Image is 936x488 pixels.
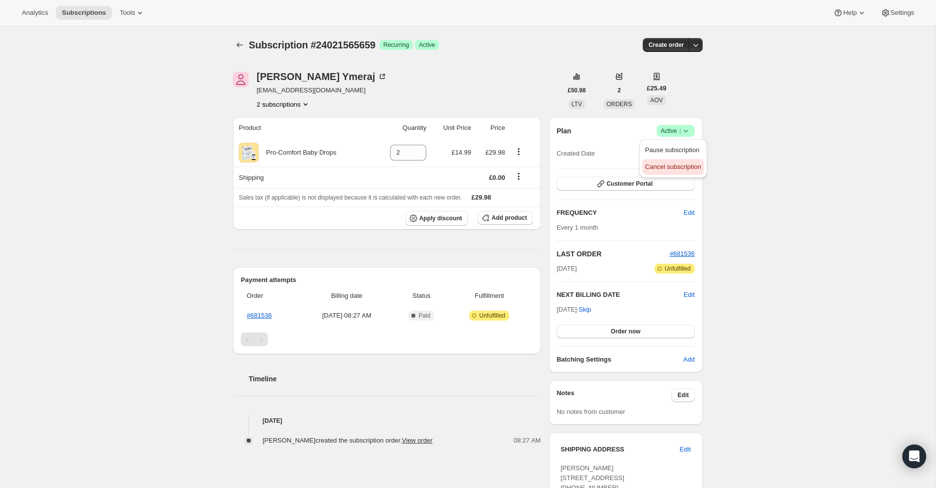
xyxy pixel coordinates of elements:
span: Tools [120,9,135,17]
span: Unfulfilled [479,312,505,320]
span: Create order [649,41,684,49]
span: Every 1 month [557,224,598,231]
th: Order [241,285,299,307]
button: Add [677,352,701,367]
button: Subscriptions [233,38,247,52]
span: [DATE] · [557,306,591,313]
span: Subscriptions [62,9,106,17]
span: [DATE] · 08:27 AM [302,311,391,321]
button: Settings [875,6,920,20]
span: Skip [579,305,591,315]
span: Billing date [302,291,391,301]
span: Edit [677,391,689,399]
span: [PERSON_NAME] created the subscription order. [263,437,433,444]
button: Skip [573,302,597,318]
span: Active [419,41,435,49]
span: Edit [680,445,691,454]
button: Edit [674,442,697,457]
span: Edit [684,208,695,218]
button: Product actions [511,146,527,157]
span: 2 [618,86,621,94]
button: Tools [114,6,151,20]
button: Edit [671,388,695,402]
span: LTV [572,101,582,108]
h6: Batching Settings [557,355,683,365]
span: AOV [650,97,663,104]
button: Apply discount [405,211,468,226]
div: Pro-Comfort Baby Drops [259,148,336,158]
th: Product [233,117,374,139]
span: Unfulfilled [665,265,691,273]
button: Add product [478,211,533,225]
h2: FREQUENCY [557,208,684,218]
span: | [679,127,681,135]
button: 2 [612,83,627,97]
div: [PERSON_NAME] Ymeraj [257,72,387,81]
h2: Payment attempts [241,275,533,285]
th: Shipping [233,166,374,188]
span: Customer Portal [607,180,653,188]
span: Elda Ymeraj [233,72,249,87]
div: Open Intercom Messenger [902,445,926,468]
span: £0.00 [489,174,505,181]
a: View order [402,437,433,444]
a: #681536 [247,312,272,319]
button: Shipping actions [511,171,527,182]
span: Created Date [557,149,595,159]
span: [DATE] [557,264,577,274]
span: ORDERS [607,101,632,108]
span: Settings [891,9,914,17]
span: £25.49 [647,83,667,93]
button: Create order [643,38,690,52]
button: Help [827,6,872,20]
span: Apply discount [419,214,462,222]
h3: Notes [557,388,672,402]
span: Add product [491,214,527,222]
button: Cancel subscription [642,159,704,175]
span: Order now [611,327,640,335]
button: £50.98 [562,83,592,97]
span: Add [683,355,695,365]
span: £29.98 [486,149,505,156]
span: Fulfillment [452,291,527,301]
span: No notes from customer [557,408,625,415]
h3: SHIPPING ADDRESS [561,445,680,454]
button: Product actions [257,99,311,109]
button: Edit [684,290,695,300]
span: Active [661,126,691,136]
span: Pause subscription [645,146,700,154]
h4: [DATE] [233,416,541,426]
span: Analytics [22,9,48,17]
button: #681536 [669,249,695,259]
span: Status [397,291,446,301]
span: £29.98 [472,194,491,201]
h2: LAST ORDER [557,249,670,259]
span: Sales tax (if applicable) is not displayed because it is calculated with each new order. [239,194,462,201]
span: Paid [418,312,430,320]
span: £14.99 [451,149,471,156]
button: Customer Portal [557,177,695,191]
h2: Plan [557,126,572,136]
span: £50.98 [568,86,586,94]
h2: Timeline [249,374,541,384]
span: Recurring [383,41,409,49]
th: Quantity [374,117,429,139]
th: Unit Price [429,117,474,139]
span: Subscription #24021565659 [249,40,375,50]
span: [EMAIL_ADDRESS][DOMAIN_NAME] [257,85,387,95]
button: Edit [678,205,701,221]
img: product img [239,143,259,163]
span: Cancel subscription [645,163,701,170]
span: 08:27 AM [514,436,541,446]
h2: NEXT BILLING DATE [557,290,684,300]
nav: Pagination [241,332,533,346]
button: Analytics [16,6,54,20]
span: Help [843,9,856,17]
button: Order now [557,325,695,338]
button: Subscriptions [56,6,112,20]
button: Pause subscription [642,142,704,158]
a: #681536 [669,250,695,257]
th: Price [474,117,508,139]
